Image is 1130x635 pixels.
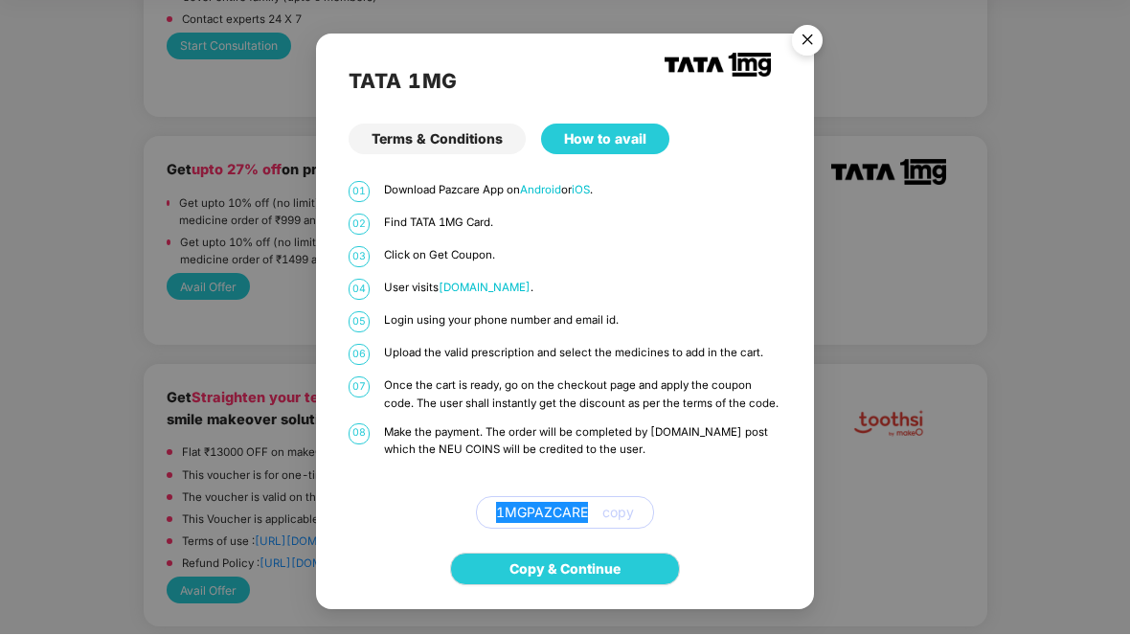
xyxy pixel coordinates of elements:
img: TATA_1mg_Logo.png [665,54,771,78]
p: Find TATA 1MG Card. [384,215,781,232]
a: Copy & Continue [509,559,621,580]
p: Click on Get Coupon. [384,247,781,264]
div: Terms & Conditions [349,125,526,155]
p: Make the payment. The order will be completed by [DOMAIN_NAME] post which the NEU COINS will be c... [384,424,781,459]
span: 07 [349,377,370,398]
p: Download Pazcare App on or . [384,182,781,199]
p: User visits . [384,280,781,297]
button: copy [588,498,634,529]
h2: TATA 1MG [349,66,782,98]
div: How to avail [541,125,669,155]
span: 01 [349,182,370,203]
a: [DOMAIN_NAME] [439,282,531,295]
a: iOS [572,184,590,197]
span: 02 [349,215,370,236]
span: 08 [349,424,370,445]
button: Copy & Continue [450,554,680,586]
span: 03 [349,247,370,268]
p: Login using your phone number and email id. [384,312,781,329]
span: 05 [349,312,370,333]
button: Close [780,16,832,68]
span: 1MGPAZCARE [496,503,588,524]
a: Android [520,184,561,197]
p: Upload the valid prescription and select the medicines to add in the cart. [384,345,781,362]
p: Once the cart is ready, go on the checkout page and apply the coupon code. The user shall instant... [384,377,781,412]
span: 04 [349,280,370,301]
img: svg+xml;base64,PHN2ZyB4bWxucz0iaHR0cDovL3d3dy53My5vcmcvMjAwMC9zdmciIHdpZHRoPSI1NiIgaGVpZ2h0PSI1Ni... [780,17,834,71]
span: 06 [349,345,370,366]
span: copy [602,503,634,524]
